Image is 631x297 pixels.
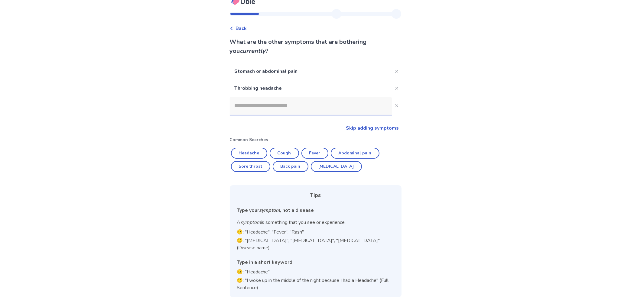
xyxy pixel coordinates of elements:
[240,47,266,55] i: currently
[301,148,328,159] button: Fever
[237,237,394,251] p: 🙁: "[MEDICAL_DATA]", "[MEDICAL_DATA]", "[MEDICAL_DATA]" (Disease name)
[237,228,394,236] p: 🙂: "Headache", "Fever", "Rash"
[236,25,247,32] span: Back
[241,219,261,226] i: symptom
[231,161,270,172] button: Sore throat
[392,66,402,76] button: Close
[331,148,379,159] button: Abdominal pain
[237,277,394,291] p: 🙁: "I woke up in the middle of the night because I had a Headache" (Full Sentence)
[311,161,362,172] button: [MEDICAL_DATA]
[237,207,394,214] div: Type your , not a disease
[230,80,392,97] p: Throbbing headache
[230,97,392,115] input: Close
[230,63,392,80] p: Stomach or abdominal pain
[230,137,402,143] p: Common Searches
[270,148,299,159] button: Cough
[237,259,394,266] div: Type in a short keyword
[237,191,394,199] div: Tips
[259,207,280,214] i: symptom
[273,161,308,172] button: Back pain
[392,101,402,111] button: Close
[392,83,402,93] button: Close
[237,219,394,226] p: A is something that you see or experience.
[237,268,394,276] p: 🙂: "Headache"
[346,125,399,131] a: Skip adding symptoms
[230,37,402,56] p: What are the other symptoms that are bothering you ?
[231,148,267,159] button: Headache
